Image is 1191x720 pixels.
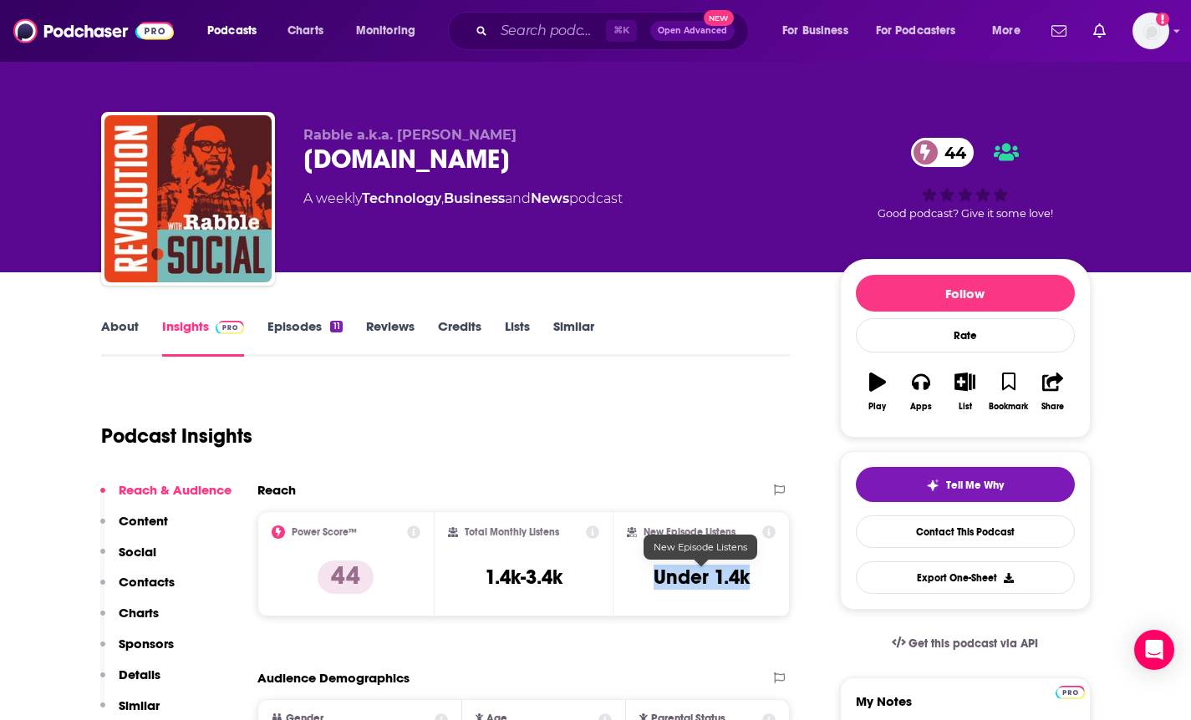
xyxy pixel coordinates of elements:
[196,18,278,44] button: open menu
[1156,13,1169,26] svg: Add a profile image
[119,574,175,590] p: Contacts
[856,318,1075,352] div: Rate
[980,18,1041,44] button: open menu
[100,605,159,636] button: Charts
[704,10,734,26] span: New
[1134,630,1174,670] div: Open Intercom Messenger
[1132,13,1169,49] button: Show profile menu
[606,20,637,42] span: ⌘ K
[119,636,174,652] p: Sponsors
[1132,13,1169,49] img: User Profile
[162,318,245,357] a: InsightsPodchaser Pro
[856,362,899,422] button: Play
[654,565,750,590] h3: Under 1.4k
[119,513,168,529] p: Content
[292,526,357,538] h2: Power Score™
[531,190,569,206] a: News
[207,19,257,43] span: Podcasts
[1056,686,1085,699] img: Podchaser Pro
[989,402,1028,412] div: Bookmark
[119,697,160,713] p: Similar
[485,565,562,590] h3: 1.4k-3.4k
[856,275,1075,312] button: Follow
[782,19,848,43] span: For Business
[899,362,943,422] button: Apps
[100,574,175,605] button: Contacts
[658,27,727,35] span: Open Advanced
[771,18,869,44] button: open menu
[100,544,156,575] button: Social
[494,18,606,44] input: Search podcasts, credits, & more...
[362,190,441,206] a: Technology
[303,127,517,143] span: Rabble a.k.a. [PERSON_NAME]
[119,667,160,682] p: Details
[330,321,342,332] div: 11
[943,362,986,422] button: List
[1031,362,1074,422] button: Share
[344,18,437,44] button: open menu
[992,19,1020,43] span: More
[465,526,559,538] h2: Total Monthly Listens
[909,636,1038,651] span: Get this podcast via API
[303,189,623,209] div: A weekly podcast
[1132,13,1169,49] span: Logged in as mmaugeri_hunter
[119,544,156,560] p: Social
[876,19,956,43] span: For Podcasters
[926,479,939,492] img: tell me why sparkle
[257,482,296,498] h2: Reach
[856,561,1075,594] button: Export One-Sheet
[104,115,272,282] img: Revolution.Social
[910,402,932,412] div: Apps
[119,482,232,498] p: Reach & Audience
[356,19,415,43] span: Monitoring
[101,318,139,357] a: About
[505,190,531,206] span: and
[868,402,886,412] div: Play
[267,318,342,357] a: Episodes11
[654,541,747,553] span: New Episode Listens
[100,513,168,544] button: Content
[441,190,444,206] span: ,
[100,636,174,667] button: Sponsors
[878,207,1053,220] span: Good podcast? Give it some love!
[856,515,1075,548] a: Contact This Podcast
[987,362,1031,422] button: Bookmark
[946,479,1004,492] span: Tell Me Why
[438,318,481,357] a: Credits
[257,670,410,686] h2: Audience Demographics
[1056,683,1085,699] a: Pro website
[644,526,735,538] h2: New Episode Listens
[553,318,594,357] a: Similar
[856,467,1075,502] button: tell me why sparkleTell Me Why
[318,560,374,594] p: 44
[928,138,975,167] span: 44
[13,15,174,47] img: Podchaser - Follow, Share and Rate Podcasts
[444,190,505,206] a: Business
[505,318,530,357] a: Lists
[865,18,980,44] button: open menu
[911,138,975,167] a: 44
[650,21,735,41] button: Open AdvancedNew
[840,127,1091,231] div: 44Good podcast? Give it some love!
[277,18,333,44] a: Charts
[216,321,245,334] img: Podchaser Pro
[1045,17,1073,45] a: Show notifications dropdown
[464,12,765,50] div: Search podcasts, credits, & more...
[878,623,1052,664] a: Get this podcast via API
[1087,17,1112,45] a: Show notifications dropdown
[101,423,252,449] h1: Podcast Insights
[288,19,323,43] span: Charts
[100,667,160,697] button: Details
[366,318,415,357] a: Reviews
[1041,402,1064,412] div: Share
[119,605,159,621] p: Charts
[959,402,972,412] div: List
[100,482,232,513] button: Reach & Audience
